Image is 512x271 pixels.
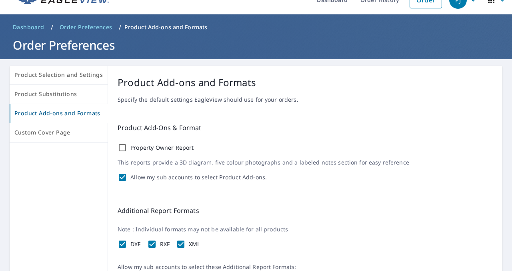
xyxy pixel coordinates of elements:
[118,206,493,215] p: Additional Report Formats
[118,75,493,90] p: Product Add-ons and Formats
[13,23,44,31] span: Dashboard
[130,174,267,181] label: Allow my sub accounts to select Product Add-ons.
[51,22,53,32] li: /
[189,241,200,248] label: XML
[124,23,208,31] p: Product Add-ons and Formats
[60,23,112,31] span: Order Preferences
[118,96,493,103] p: Specify the default settings EagleView should use for your orders.
[14,128,103,138] span: Custom Cover Page
[118,123,493,132] p: Product Add-Ons & Format
[14,108,103,118] span: Product Add-ons and Formats
[118,263,493,271] p: Allow my sub accounts to select these Additional Report Formats:
[56,21,116,34] a: Order Preferences
[10,21,48,34] a: Dashboard
[14,89,103,99] span: Product Substitutions
[118,226,493,233] p: Note : Individual formats may not be available for all products
[130,144,194,151] label: Property Owner Report
[14,70,103,80] span: Product Selection and Settings
[10,66,108,143] div: tab-list
[118,159,493,166] p: This reports provide a 3D diagram, five colour photographs and a labeled notes section for easy r...
[130,241,141,248] label: DXF
[10,37,502,53] h1: Order Preferences
[10,21,502,34] nav: breadcrumb
[160,241,170,248] label: RXF
[119,22,121,32] li: /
